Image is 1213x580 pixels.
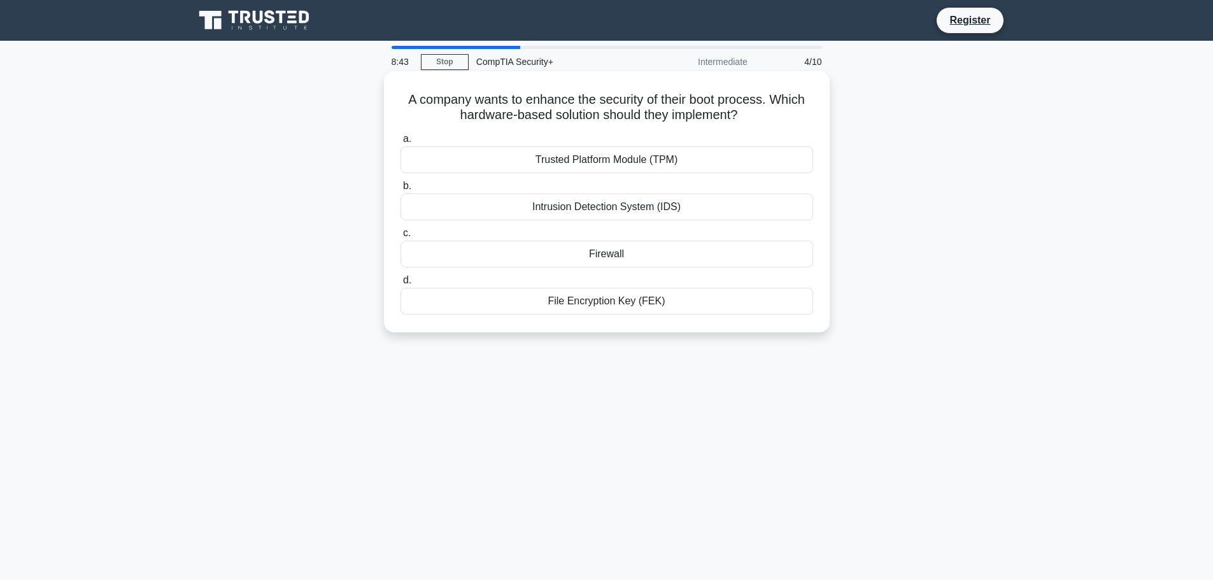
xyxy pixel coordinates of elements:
[755,49,830,74] div: 4/10
[469,49,644,74] div: CompTIA Security+
[421,54,469,70] a: Stop
[403,133,411,144] span: a.
[403,274,411,285] span: d.
[401,194,813,220] div: Intrusion Detection System (IDS)
[401,241,813,267] div: Firewall
[403,227,411,238] span: c.
[384,49,421,74] div: 8:43
[403,180,411,191] span: b.
[399,92,814,124] h5: A company wants to enhance the security of their boot process. Which hardware-based solution shou...
[942,12,998,28] a: Register
[401,288,813,315] div: File Encryption Key (FEK)
[644,49,755,74] div: Intermediate
[401,146,813,173] div: Trusted Platform Module (TPM)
